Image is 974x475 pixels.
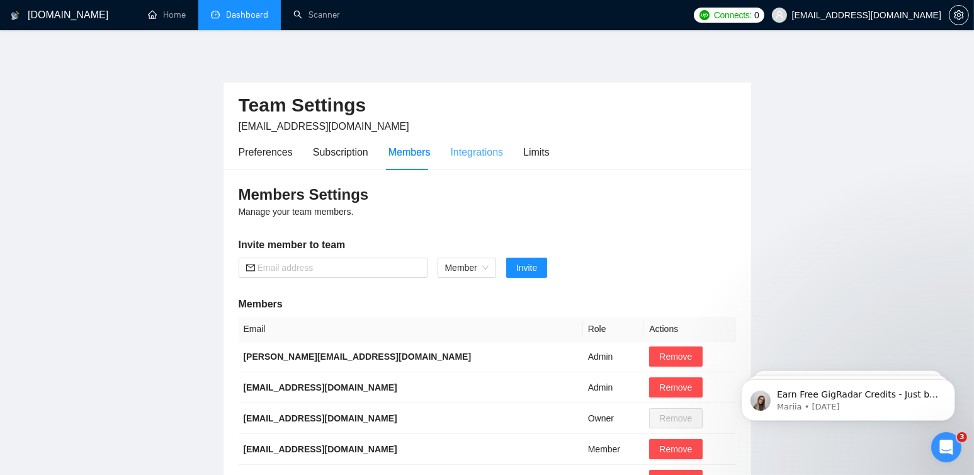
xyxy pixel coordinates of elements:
[699,10,710,20] img: upwork-logo.png
[11,6,20,26] img: logo
[659,442,692,456] span: Remove
[931,432,961,462] iframe: Intercom live chat
[244,413,397,423] b: [EMAIL_ADDRESS][DOMAIN_NAME]
[583,317,645,341] th: Role
[313,144,368,160] div: Subscription
[754,8,759,22] span: 0
[516,261,537,275] span: Invite
[239,297,736,312] h5: Members
[239,144,293,160] div: Preferences
[244,382,397,392] b: [EMAIL_ADDRESS][DOMAIN_NAME]
[239,237,736,253] h5: Invite member to team
[659,350,692,363] span: Remove
[649,439,702,459] button: Remove
[451,144,504,160] div: Integrations
[239,93,736,118] h2: Team Settings
[388,144,431,160] div: Members
[722,353,974,441] iframe: Intercom notifications message
[957,432,967,442] span: 3
[244,352,472,362] b: [PERSON_NAME][EMAIL_ADDRESS][DOMAIN_NAME]
[583,341,645,372] td: Admin
[244,444,397,454] b: [EMAIL_ADDRESS][DOMAIN_NAME]
[775,11,784,20] span: user
[523,144,550,160] div: Limits
[258,261,420,275] input: Email address
[246,263,255,272] span: mail
[239,317,583,341] th: Email
[644,317,735,341] th: Actions
[148,9,186,20] a: homeHome
[239,185,736,205] h3: Members Settings
[445,258,489,277] span: Member
[649,346,702,367] button: Remove
[659,381,692,394] span: Remove
[583,372,645,403] td: Admin
[506,258,547,278] button: Invite
[239,207,354,217] span: Manage your team members.
[949,10,968,20] span: setting
[649,377,702,398] button: Remove
[583,403,645,434] td: Owner
[239,121,409,132] span: [EMAIL_ADDRESS][DOMAIN_NAME]
[293,9,340,20] a: searchScanner
[583,434,645,465] td: Member
[714,8,752,22] span: Connects:
[949,10,969,20] a: setting
[211,9,268,20] a: dashboardDashboard
[949,5,969,25] button: setting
